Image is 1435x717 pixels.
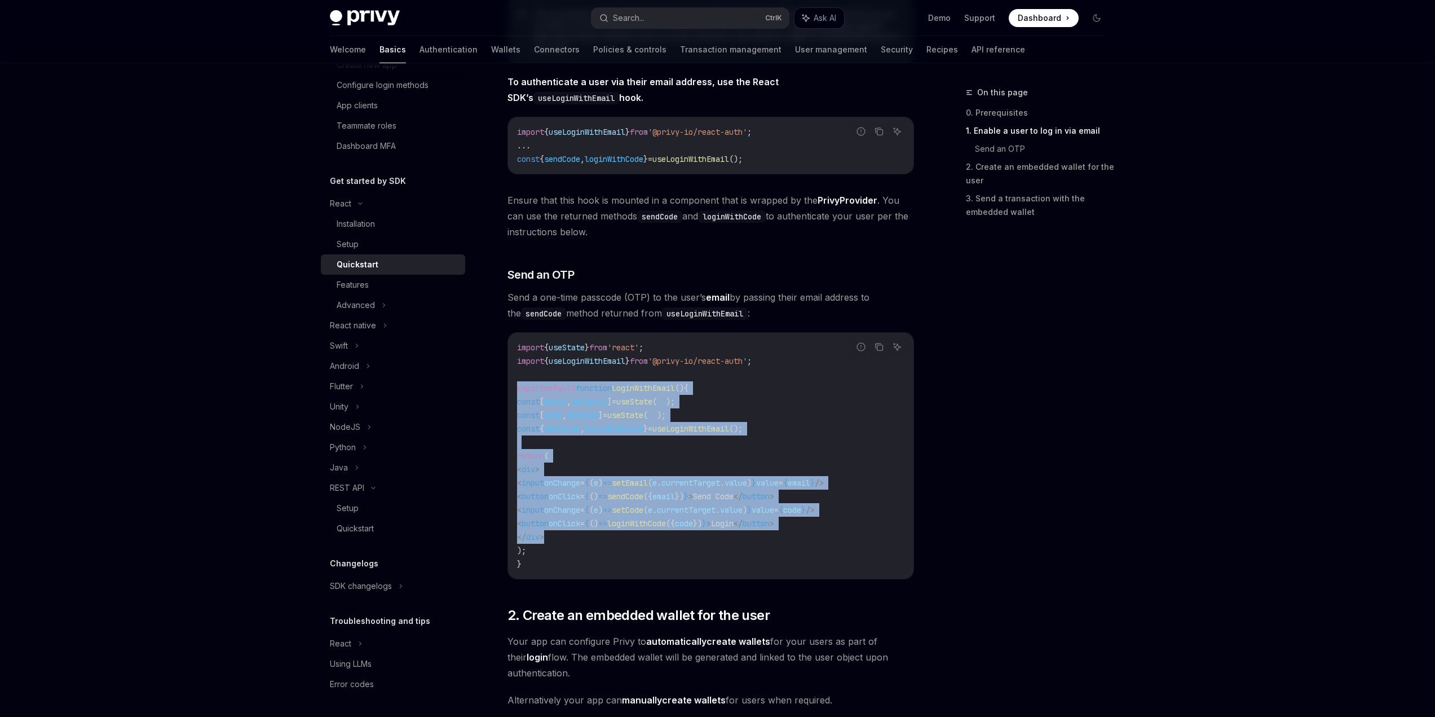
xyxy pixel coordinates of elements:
[729,424,743,434] span: ();
[975,140,1115,158] a: Send an OTP
[330,614,430,628] h5: Troubleshooting and tips
[589,342,607,353] span: from
[330,657,372,671] div: Using LLMs
[607,410,643,420] span: useState
[330,380,353,393] div: Flutter
[337,139,396,153] div: Dashboard MFA
[765,14,782,23] span: Ctrl K
[675,491,684,502] span: })
[1018,12,1061,24] span: Dashboard
[616,397,652,407] span: useState
[593,36,666,63] a: Policies & controls
[598,491,607,502] span: =>
[774,505,779,515] span: =
[571,397,607,407] span: setEmail
[612,397,616,407] span: =
[420,36,478,63] a: Authentication
[580,154,585,164] span: ,
[711,518,734,529] span: Login
[522,505,544,515] span: input
[657,505,716,515] span: currentTarget
[643,491,652,502] span: ({
[747,478,752,488] span: )
[507,692,914,708] span: Alternatively your app can for users when required.
[648,505,652,515] span: e
[522,491,549,502] span: button
[589,505,594,515] span: (
[815,478,824,488] span: />
[337,278,369,292] div: Features
[646,636,707,647] strong: automatically
[622,694,726,706] a: manuallycreate wallets
[379,36,406,63] a: Basics
[657,478,661,488] span: .
[580,518,585,529] span: =
[707,518,711,529] span: >
[527,652,548,663] strong: login
[603,478,612,488] span: =>
[646,636,770,648] a: automaticallycreate wallets
[872,124,886,139] button: Copy the contents from the code block
[337,78,429,92] div: Configure login methods
[603,410,607,420] span: =
[567,410,598,420] span: setCode
[594,505,598,515] span: e
[540,397,544,407] span: [
[890,340,904,354] button: Ask AI
[507,192,914,240] span: Ensure that this hook is mounted in a component that is wrapped by the . You can use the returned...
[585,424,643,434] span: loginWithCode
[321,275,465,295] a: Features
[330,36,366,63] a: Welcome
[540,424,544,434] span: {
[544,127,549,137] span: {
[337,258,378,271] div: Quickstart
[770,518,774,529] span: >
[612,505,643,515] span: setCode
[926,36,958,63] a: Recipes
[517,424,540,434] span: const
[517,356,544,366] span: import
[549,127,625,137] span: useLoginWithEmail
[648,154,652,164] span: =
[872,340,886,354] button: Copy the contents from the code block
[517,491,522,502] span: <
[544,397,567,407] span: email
[517,140,531,151] span: ...
[675,383,684,393] span: ()
[337,119,396,133] div: Teammate roles
[881,36,913,63] a: Security
[330,441,356,454] div: Python
[648,424,652,434] span: =
[330,557,378,570] h5: Changelogs
[321,518,465,539] a: Quickstart
[779,505,783,515] span: {
[330,637,351,650] div: React
[517,464,522,474] span: <
[814,12,836,24] span: Ask AI
[729,154,743,164] span: ();
[526,532,540,542] span: div
[321,214,465,234] a: Installation
[585,478,589,488] span: {
[639,342,643,353] span: ;
[591,8,789,28] button: Search...CtrlK
[666,518,675,529] span: ({
[622,694,662,706] strong: manually
[589,518,598,529] span: ()
[507,76,779,103] strong: To authenticate a user via their email address, use the React SDK’s hook.
[517,559,522,569] span: }
[517,478,522,488] span: <
[522,478,544,488] span: input
[725,478,747,488] span: value
[321,75,465,95] a: Configure login methods
[747,356,752,366] span: ;
[337,502,359,515] div: Setup
[517,154,540,164] span: const
[652,154,729,164] span: useLoginWithEmail
[648,410,657,420] span: ''
[770,491,774,502] span: >
[716,505,720,515] span: .
[743,505,747,515] span: )
[603,505,612,515] span: =>
[544,154,580,164] span: sendCode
